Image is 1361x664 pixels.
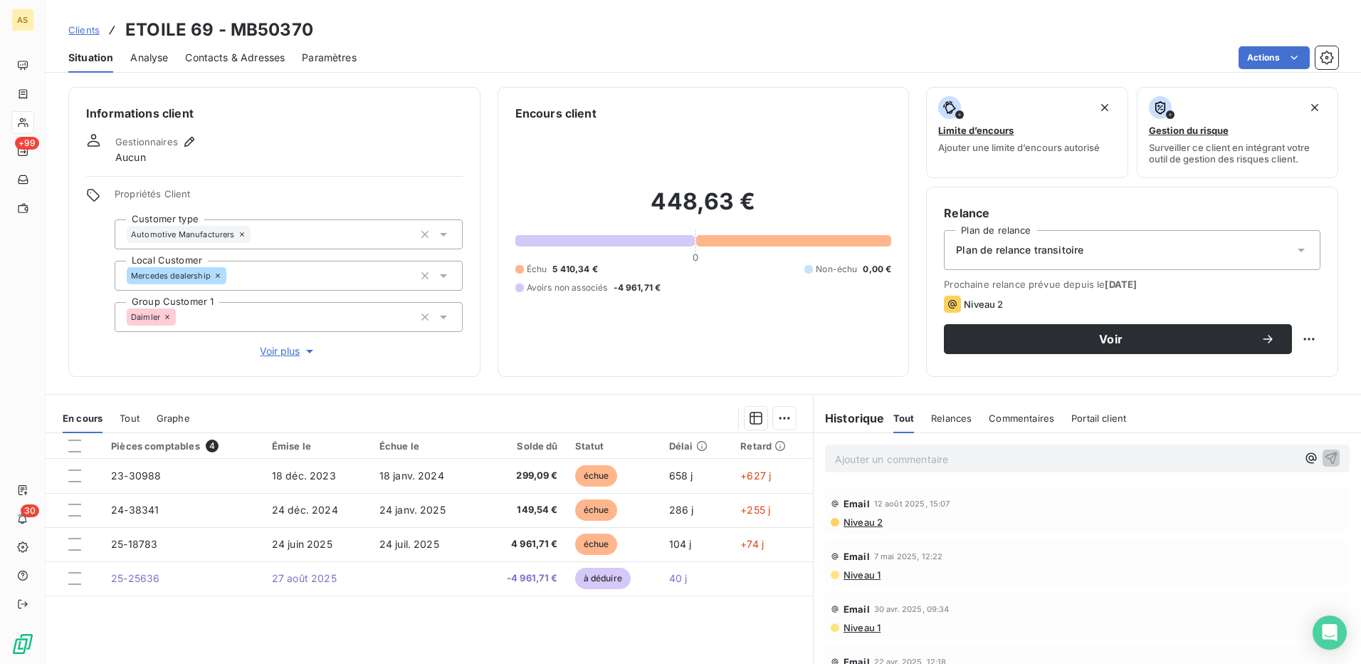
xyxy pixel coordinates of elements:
button: Gestion du risqueSurveiller ce client en intégrant votre outil de gestion des risques client. [1137,87,1338,178]
div: Pièces comptables [111,440,255,452]
span: Contacts & Adresses [185,51,285,65]
span: Propriétés Client [115,188,463,208]
h6: Relance [944,204,1320,222]
span: -4 961,71 € [614,281,661,294]
span: 24 déc. 2024 [272,504,338,516]
span: Avoirs non associés [527,281,608,294]
span: +99 [15,137,39,150]
span: 12 août 2025, 15:07 [874,499,950,508]
span: échue [575,465,618,487]
span: 25-25636 [111,572,159,584]
h2: 448,63 € [515,187,892,230]
span: Niveau 2 [964,299,1003,310]
span: 5 410,34 € [552,263,598,276]
div: Délai [669,440,723,452]
span: 4 [206,440,219,452]
span: 7 mai 2025, 12:22 [874,552,943,561]
span: 30 [21,504,39,517]
span: Voir plus [260,344,317,358]
span: 4 961,71 € [487,537,558,551]
span: Automotive Manufacturers [131,230,235,239]
div: Open Intercom Messenger [1313,616,1347,650]
span: 18 déc. 2023 [272,470,336,482]
span: 0,00 € [863,263,891,276]
span: 30 avr. 2025, 09:34 [874,605,950,613]
span: 0 [693,251,698,263]
span: Portail client [1071,413,1126,424]
div: Retard [740,440,804,452]
span: Niveau 2 [842,517,883,528]
span: Analyse [130,51,168,65]
input: Ajouter une valeur [176,311,187,323]
span: à déduire [575,568,631,589]
span: Limite d’encours [938,125,1014,136]
span: Plan de relance transitoire [956,243,1083,257]
span: 27 août 2025 [272,572,337,584]
span: Niveau 1 [842,569,881,581]
span: Tout [893,413,915,424]
span: Commentaires [989,413,1054,424]
span: Mercedes dealership [131,271,211,280]
span: Paramètres [302,51,357,65]
span: 658 j [669,470,693,482]
span: Clients [68,24,100,36]
div: Statut [575,440,652,452]
span: 24 juin 2025 [272,538,332,550]
span: Email [844,551,870,562]
span: Aucun [115,150,146,165]
h6: Informations client [86,105,463,122]
span: Situation [68,51,113,65]
span: Email [844,498,870,509]
span: +74 j [740,538,764,550]
span: 25-18783 [111,538,157,550]
span: Daimler [131,313,160,321]
button: Voir plus [115,343,463,359]
span: 24 juil. 2025 [379,538,439,550]
span: -4 961,71 € [487,571,558,586]
a: Clients [68,23,100,37]
span: Prochaine relance prévue depuis le [944,279,1320,290]
span: 299,09 € [487,469,558,483]
span: 104 j [669,538,692,550]
span: Surveiller ce client en intégrant votre outil de gestion des risques client. [1149,142,1326,165]
span: 24-38341 [111,504,159,516]
span: En cours [63,413,103,424]
div: AS [11,9,34,31]
div: Émise le [272,440,362,452]
img: Logo LeanPay [11,633,34,655]
span: 149,54 € [487,503,558,517]
div: Solde dû [487,440,558,452]
span: Échu [527,263,547,276]
span: Ajouter une limite d’encours autorisé [938,142,1100,153]
span: Non-échu [816,263,857,276]
span: 40 j [669,572,688,584]
span: [DATE] [1105,279,1137,290]
span: Email [844,603,870,615]
button: Actions [1239,46,1310,69]
button: Voir [944,324,1292,354]
h3: ETOILE 69 - MB50370 [125,17,313,43]
span: 24 janv. 2025 [379,504,446,516]
span: Voir [961,333,1261,345]
span: 286 j [669,504,694,516]
span: échue [575,534,618,555]
button: Limite d’encoursAjouter une limite d’encours autorisé [926,87,1128,178]
span: 23-30988 [111,470,161,482]
span: +255 j [740,504,770,516]
span: Gestion du risque [1149,125,1229,136]
input: Ajouter une valeur [226,269,238,282]
span: échue [575,499,618,521]
span: Tout [120,413,140,424]
span: +627 j [740,470,771,482]
h6: Encours client [515,105,597,122]
span: Gestionnaires [115,136,178,147]
input: Ajouter une valeur [251,228,262,241]
h6: Historique [814,410,885,427]
span: Graphe [157,413,190,424]
span: 18 janv. 2024 [379,470,444,482]
span: Relances [931,413,972,424]
span: Niveau 1 [842,622,881,633]
div: Échue le [379,440,470,452]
